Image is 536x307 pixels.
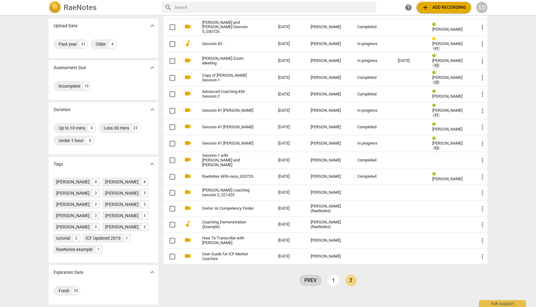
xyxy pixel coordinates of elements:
div: [PERSON_NAME] [311,254,347,259]
td: [DATE] [273,169,306,185]
div: 4 [88,124,95,132]
td: [DATE] [273,86,306,102]
a: [PERSON_NAME] coaching session 2_021425 [202,188,255,197]
td: [DATE] [273,201,306,217]
button: Show more [148,105,157,114]
td: [DATE] [273,119,306,135]
img: Logo [49,1,61,14]
div: In progress [357,108,388,113]
div: 3 [141,201,148,208]
a: Session #1 [PERSON_NAME] [202,141,255,146]
div: Less 30 mins [104,125,129,131]
td: [DATE] [273,233,306,248]
div: [PERSON_NAME] [311,108,347,113]
a: User Guide for ICF Mentor Coaches [202,252,255,261]
div: In progress [357,59,388,63]
span: [PERSON_NAME] [432,27,462,32]
span: +1 [432,46,440,51]
span: expand_more [149,160,156,168]
span: videocam [184,123,192,130]
span: +2 [432,146,440,151]
div: [PERSON_NAME] [311,92,347,97]
div: [PERSON_NAME] [311,238,347,243]
div: Completed [357,174,388,179]
div: RaeNotes example [56,246,92,253]
td: [DATE] [273,53,306,69]
span: videocam [184,188,192,196]
div: 23 [132,124,139,132]
div: Completed [357,125,388,130]
button: Show more [148,268,157,277]
span: more_vert [479,74,486,82]
span: videocam [184,236,192,244]
div: [DATE] [398,59,422,63]
span: [PERSON_NAME] [432,41,462,46]
div: [PERSON_NAME] [311,158,347,163]
td: [DATE] [273,217,306,233]
span: more_vert [479,57,486,65]
span: more_vert [479,107,486,115]
span: [PERSON_NAME] [432,108,462,113]
div: Completed [357,25,388,29]
div: [PERSON_NAME] [311,141,347,146]
div: [PERSON_NAME] [105,212,139,219]
span: Review status: completed [432,136,438,141]
a: Session #1 [PERSON_NAME] [202,125,255,130]
div: Past year [59,41,77,47]
div: [PERSON_NAME] [56,212,90,219]
div: Under 1 hour [59,137,84,144]
a: LogoRaeNotes [49,1,157,14]
a: Session 1 with [PERSON_NAME] and [PERSON_NAME] [202,153,255,167]
span: expand_more [149,269,156,276]
button: Show more [148,63,157,72]
div: +2 [432,80,440,85]
div: Up to 10 mins [59,125,85,131]
span: videocam [184,106,192,114]
span: more_vert [479,189,486,197]
div: Incomplete [59,83,80,89]
span: add [422,4,429,11]
a: [PERSON_NAME] and [PERSON_NAME] Session 5_030725 [202,20,255,34]
div: [PERSON_NAME] [311,42,347,46]
div: Completed [357,158,388,163]
div: Ask support [479,300,526,307]
div: +1 [432,113,440,118]
div: 4 [92,178,99,185]
div: 4 [108,40,116,48]
div: 2 [141,223,148,230]
a: prev [299,275,322,286]
div: 35 [72,287,80,294]
p: Duration [54,106,71,113]
span: videocam [184,156,192,163]
span: more_vert [479,205,486,212]
span: videocam [184,139,192,147]
span: Review status: completed [432,89,438,94]
span: more_vert [479,90,486,98]
div: [PERSON_NAME] [56,179,90,185]
div: 3 [141,190,148,197]
div: [PERSON_NAME] [311,75,347,80]
td: [DATE] [273,102,306,119]
span: more_vert [479,156,486,164]
span: Review status: completed [432,172,438,177]
div: 3 [141,212,148,219]
span: expand_more [149,106,156,113]
button: Show more [148,21,157,30]
a: Page 2 is your current page [345,275,357,286]
span: more_vert [479,253,486,260]
div: [PERSON_NAME] [56,224,90,230]
td: [DATE] [273,69,306,86]
div: [PERSON_NAME] [56,190,90,196]
h2: RaeNotes [64,3,97,12]
div: 2 [73,235,80,242]
span: videocam [184,57,192,64]
span: audiotrack [184,220,192,228]
span: Review status: completed [432,70,438,75]
span: audiotrack [184,40,192,47]
span: videocam [184,74,192,81]
span: more_vert [479,173,486,181]
div: 3 [92,223,99,230]
p: Expiration Date [54,269,83,276]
